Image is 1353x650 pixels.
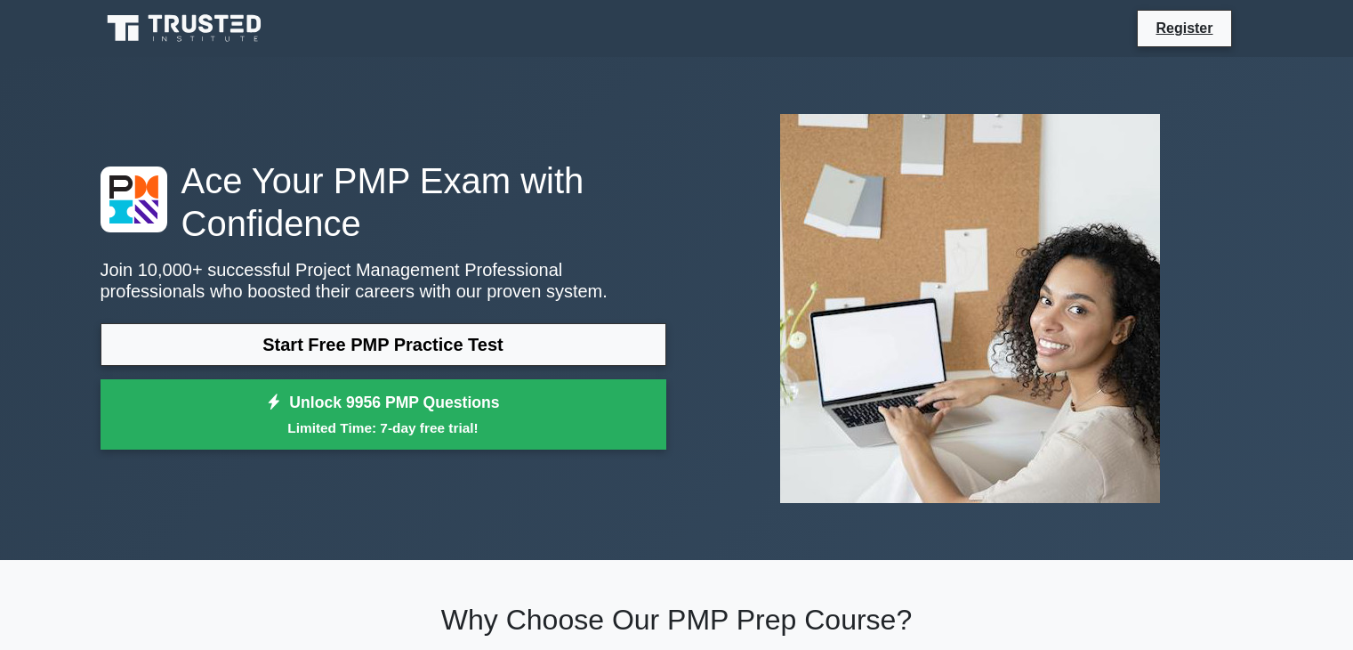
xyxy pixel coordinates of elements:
[101,323,666,366] a: Start Free PMP Practice Test
[101,259,666,302] p: Join 10,000+ successful Project Management Professional professionals who boosted their careers w...
[101,603,1253,637] h2: Why Choose Our PMP Prep Course?
[123,418,644,438] small: Limited Time: 7-day free trial!
[101,379,666,451] a: Unlock 9956 PMP QuestionsLimited Time: 7-day free trial!
[101,159,666,245] h1: Ace Your PMP Exam with Confidence
[1145,17,1223,39] a: Register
